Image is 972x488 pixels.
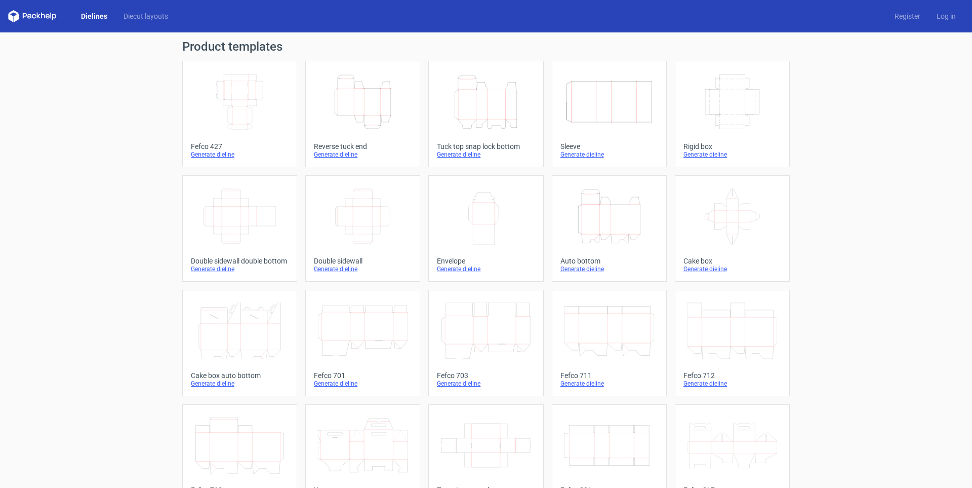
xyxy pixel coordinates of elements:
div: Generate dieline [314,151,412,159]
div: Fefco 712 [683,371,781,380]
div: Generate dieline [560,265,658,273]
div: Auto bottom [560,257,658,265]
div: Fefco 427 [191,142,289,151]
a: Register [886,11,928,21]
div: Generate dieline [683,380,781,388]
div: Generate dieline [683,151,781,159]
a: Fefco 701Generate dieline [305,290,420,396]
div: Generate dieline [314,380,412,388]
a: Tuck top snap lock bottomGenerate dieline [428,61,543,167]
div: Generate dieline [560,380,658,388]
h1: Product templates [182,41,790,53]
div: Fefco 703 [437,371,535,380]
div: Generate dieline [314,265,412,273]
div: Fefco 711 [560,371,658,380]
div: Fefco 701 [314,371,412,380]
div: Envelope [437,257,535,265]
div: Rigid box [683,142,781,151]
a: SleeveGenerate dieline [552,61,667,167]
div: Generate dieline [191,265,289,273]
div: Generate dieline [683,265,781,273]
a: Fefco 712Generate dieline [675,290,790,396]
a: Log in [928,11,964,21]
a: Double sidewallGenerate dieline [305,175,420,282]
div: Generate dieline [437,380,535,388]
div: Generate dieline [191,151,289,159]
a: Double sidewall double bottomGenerate dieline [182,175,297,282]
div: Sleeve [560,142,658,151]
div: Cake box [683,257,781,265]
a: Rigid boxGenerate dieline [675,61,790,167]
div: Cake box auto bottom [191,371,289,380]
div: Generate dieline [191,380,289,388]
a: Auto bottomGenerate dieline [552,175,667,282]
div: Tuck top snap lock bottom [437,142,535,151]
a: Dielines [73,11,115,21]
a: Fefco 703Generate dieline [428,290,543,396]
div: Generate dieline [437,265,535,273]
a: Fefco 427Generate dieline [182,61,297,167]
a: Cake box auto bottomGenerate dieline [182,290,297,396]
a: Diecut layouts [115,11,176,21]
div: Generate dieline [437,151,535,159]
div: Generate dieline [560,151,658,159]
div: Reverse tuck end [314,142,412,151]
a: EnvelopeGenerate dieline [428,175,543,282]
a: Fefco 711Generate dieline [552,290,667,396]
div: Double sidewall double bottom [191,257,289,265]
a: Reverse tuck endGenerate dieline [305,61,420,167]
a: Cake boxGenerate dieline [675,175,790,282]
div: Double sidewall [314,257,412,265]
